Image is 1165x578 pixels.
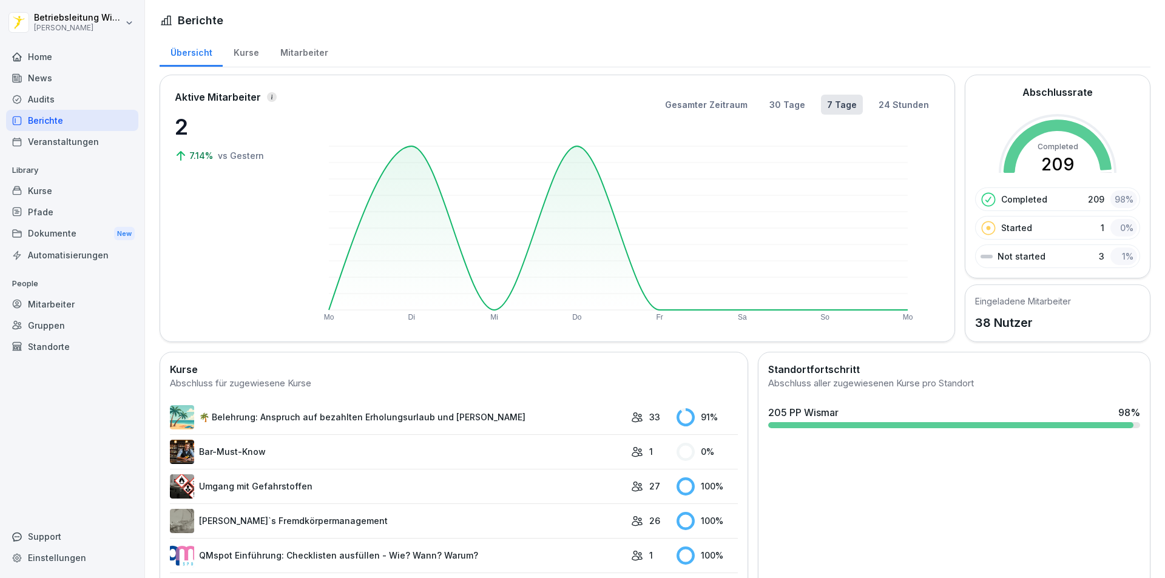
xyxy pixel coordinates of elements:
a: Berichte [6,110,138,131]
p: Library [6,161,138,180]
a: Home [6,46,138,67]
p: 1 [649,445,653,458]
div: 100 % [677,512,738,530]
p: 26 [649,514,660,527]
a: Pfade [6,201,138,223]
img: rsy9vu330m0sw5op77geq2rv.png [170,543,194,568]
a: Kurse [6,180,138,201]
p: Started [1001,221,1032,234]
text: Di [408,313,415,321]
text: Fr [656,313,663,321]
a: 205 PP Wismar98% [763,400,1145,433]
a: Bar-Must-Know [170,440,625,464]
a: Audits [6,89,138,110]
p: People [6,274,138,294]
a: 🌴 Belehrung: Anspruch auf bezahlten Erholungsurlaub und [PERSON_NAME] [170,405,625,429]
p: 2 [175,110,296,143]
img: ro33qf0i8ndaw7nkfv0stvse.png [170,474,194,499]
a: News [6,67,138,89]
h1: Berichte [178,12,223,29]
p: 38 Nutzer [975,314,1071,332]
p: [PERSON_NAME] [34,24,123,32]
a: Mitarbeiter [269,36,339,67]
a: [PERSON_NAME]`s Fremdkörpermanagement [170,509,625,533]
div: 91 % [677,408,738,426]
a: Einstellungen [6,547,138,568]
text: Mo [903,313,913,321]
p: 209 [1088,193,1104,206]
p: 3 [1099,250,1104,263]
button: 30 Tage [763,95,811,115]
p: vs Gestern [218,149,264,162]
a: Mitarbeiter [6,294,138,315]
p: 33 [649,411,660,423]
div: Support [6,526,138,547]
div: 98 % [1118,405,1140,420]
button: 7 Tage [821,95,863,115]
p: 1 [1101,221,1104,234]
a: QMspot Einführung: Checklisten ausfüllen - Wie? Wann? Warum? [170,543,625,568]
p: Betriebsleitung Wismar [34,13,123,23]
a: Veranstaltungen [6,131,138,152]
p: Not started [998,250,1045,263]
h2: Standortfortschritt [768,362,1140,377]
p: 1 [649,549,653,562]
text: Do [572,313,582,321]
h2: Abschlussrate [1022,85,1093,99]
div: Abschluss für zugewiesene Kurse [170,377,738,391]
p: Aktive Mitarbeiter [175,90,261,104]
text: Mi [490,313,498,321]
p: Completed [1001,193,1047,206]
img: ltafy9a5l7o16y10mkzj65ij.png [170,509,194,533]
text: So [820,313,829,321]
p: 27 [649,480,660,492]
a: DokumenteNew [6,223,138,245]
div: 205 PP Wismar [768,405,839,420]
div: 98 % [1110,190,1137,208]
div: 100 % [677,477,738,496]
div: Dokumente [6,223,138,245]
a: Übersicht [160,36,223,67]
div: 1 % [1110,247,1137,265]
img: avw4yih0pjczq94wjribdn74.png [170,440,194,464]
div: New [114,227,135,241]
div: Abschluss aller zugewiesenen Kurse pro Standort [768,377,1140,391]
h2: Kurse [170,362,738,377]
img: s9mc00x6ussfrb3lxoajtb4r.png [170,405,194,429]
div: 0 % [677,443,738,461]
button: 24 Stunden [873,95,935,115]
a: Gruppen [6,315,138,336]
div: 0 % [1110,219,1137,237]
a: Automatisierungen [6,244,138,266]
a: Kurse [223,36,269,67]
button: Gesamter Zeitraum [659,95,754,115]
p: 7.14% [189,149,215,162]
a: Umgang mit Gefahrstoffen [170,474,625,499]
text: Mo [324,313,334,321]
div: 100 % [677,546,738,565]
a: Standorte [6,336,138,357]
h5: Eingeladene Mitarbeiter [975,295,1071,307]
text: Sa [738,313,747,321]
